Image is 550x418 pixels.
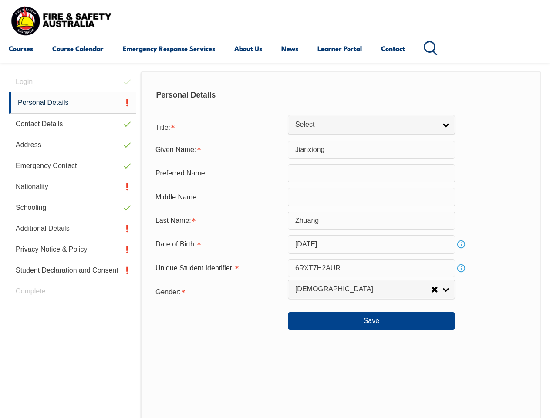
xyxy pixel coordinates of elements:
button: Save [288,312,455,330]
div: Unique Student Identifier is required. [148,260,288,276]
a: About Us [234,38,262,59]
a: Personal Details [9,92,136,114]
span: Gender: [155,288,181,296]
input: Select Date... [288,235,455,253]
a: Emergency Contact [9,155,136,176]
a: Student Declaration and Consent [9,260,136,281]
div: Title is required. [148,118,288,135]
a: News [281,38,298,59]
a: Schooling [9,197,136,218]
a: Courses [9,38,33,59]
div: Last Name is required. [148,212,288,229]
span: Select [295,120,436,129]
span: Title: [155,124,170,131]
div: Middle Name: [148,189,288,205]
a: Learner Portal [317,38,362,59]
div: Gender is required. [148,283,288,300]
a: Info [455,238,467,250]
div: Preferred Name: [148,165,288,182]
div: Given Name is required. [148,142,288,158]
a: Privacy Notice & Policy [9,239,136,260]
a: Info [455,262,467,274]
a: Additional Details [9,218,136,239]
a: Emergency Response Services [123,38,215,59]
span: [DEMOGRAPHIC_DATA] [295,285,431,294]
a: Address [9,135,136,155]
a: Course Calendar [52,38,104,59]
a: Nationality [9,176,136,197]
input: 10 Characters no 1, 0, O or I [288,259,455,277]
div: Personal Details [148,84,533,106]
a: Contact [381,38,405,59]
div: Date of Birth is required. [148,236,288,253]
a: Contact Details [9,114,136,135]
